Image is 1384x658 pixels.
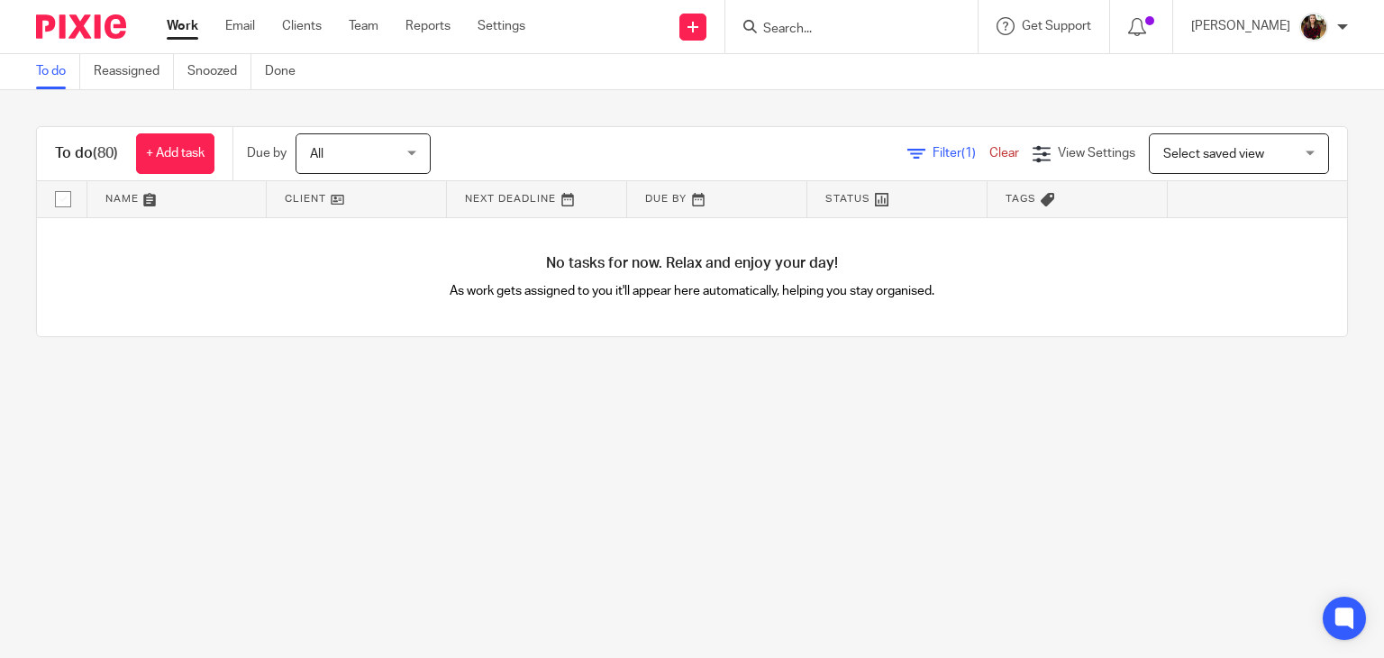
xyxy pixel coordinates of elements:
span: All [310,148,323,160]
input: Search [761,22,924,38]
span: Select saved view [1163,148,1264,160]
a: + Add task [136,133,214,174]
a: Settings [478,17,525,35]
a: Reassigned [94,54,174,89]
a: Work [167,17,198,35]
span: (80) [93,146,118,160]
span: Get Support [1022,20,1091,32]
a: Snoozed [187,54,251,89]
img: Pixie [36,14,126,39]
a: Reports [405,17,451,35]
a: Email [225,17,255,35]
p: [PERSON_NAME] [1191,17,1290,35]
p: Due by [247,144,287,162]
a: Team [349,17,378,35]
span: Filter [933,147,989,160]
a: Clear [989,147,1019,160]
a: Clients [282,17,322,35]
span: Tags [1006,194,1036,204]
img: MaxAcc_Sep21_ElliDeanPhoto_030.jpg [1299,13,1328,41]
span: (1) [961,147,976,160]
a: To do [36,54,80,89]
h1: To do [55,144,118,163]
h4: No tasks for now. Relax and enjoy your day! [37,254,1347,273]
p: As work gets assigned to you it'll appear here automatically, helping you stay organised. [365,282,1020,300]
a: Done [265,54,309,89]
span: View Settings [1058,147,1135,160]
